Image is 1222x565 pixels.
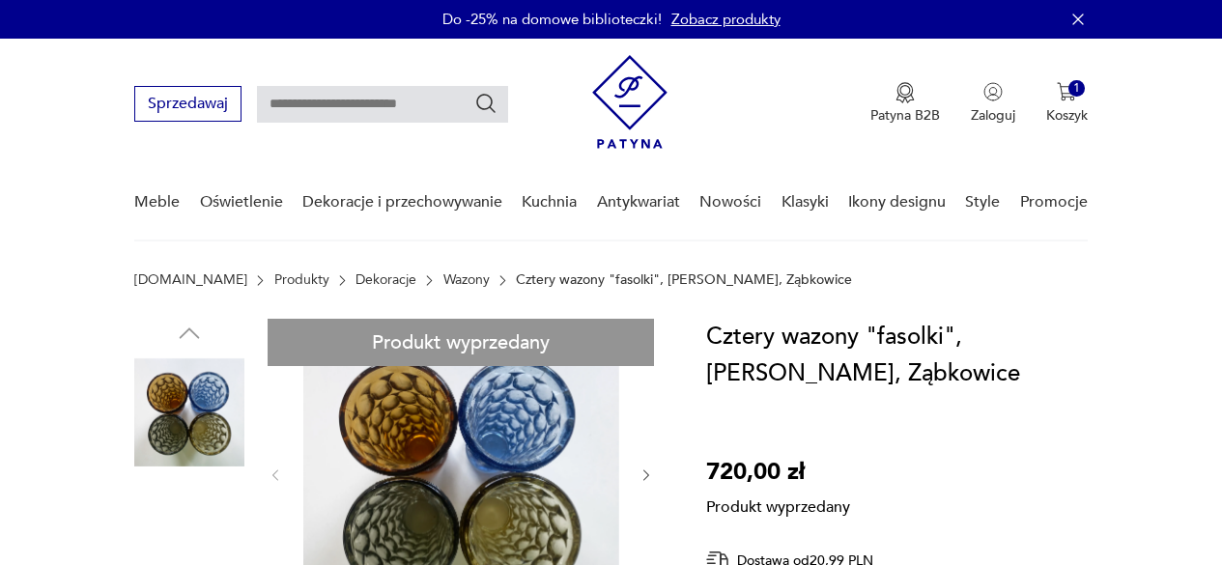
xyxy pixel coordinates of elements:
button: 1Koszyk [1046,82,1088,125]
a: Promocje [1020,165,1088,240]
img: Ikona koszyka [1057,82,1076,101]
a: Nowości [699,165,761,240]
button: Zaloguj [971,82,1015,125]
a: Oświetlenie [200,165,283,240]
p: Patyna B2B [870,106,940,125]
a: Produkty [274,272,329,288]
button: Sprzedawaj [134,86,242,122]
a: Style [965,165,1000,240]
div: 1 [1068,80,1085,97]
img: Patyna - sklep z meblami i dekoracjami vintage [592,55,668,149]
p: Koszyk [1046,106,1088,125]
a: Zobacz produkty [671,10,781,29]
a: Wazony [443,272,490,288]
p: Zaloguj [971,106,1015,125]
p: Cztery wazony "fasolki", [PERSON_NAME], Ząbkowice [516,272,852,288]
a: Sprzedawaj [134,99,242,112]
h1: Cztery wazony "fasolki", [PERSON_NAME], Ząbkowice [706,319,1088,392]
p: Produkt wyprzedany [706,491,850,518]
a: [DOMAIN_NAME] [134,272,247,288]
a: Kuchnia [522,165,577,240]
p: Do -25% na domowe biblioteczki! [442,10,662,29]
a: Klasyki [782,165,829,240]
a: Dekoracje [355,272,416,288]
a: Meble [134,165,180,240]
a: Dekoracje i przechowywanie [302,165,502,240]
img: Ikonka użytkownika [983,82,1003,101]
button: Patyna B2B [870,82,940,125]
p: 720,00 zł [706,454,850,491]
a: Antykwariat [597,165,680,240]
img: Ikona medalu [895,82,915,103]
a: Ikony designu [848,165,946,240]
button: Szukaj [474,92,497,115]
a: Ikona medaluPatyna B2B [870,82,940,125]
